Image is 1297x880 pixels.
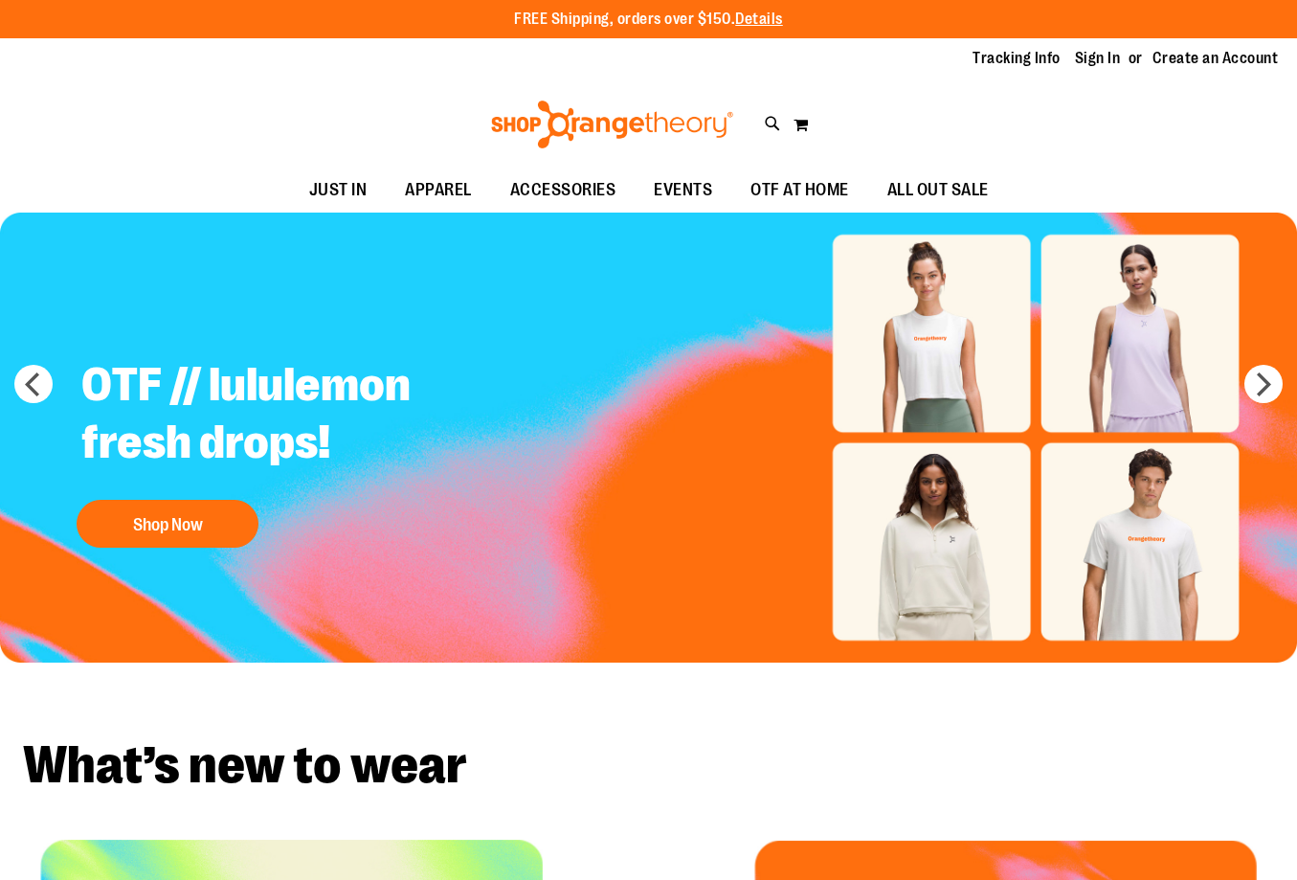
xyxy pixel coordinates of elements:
p: FREE Shipping, orders over $150. [514,9,783,31]
button: Shop Now [77,500,258,548]
span: ACCESSORIES [510,169,616,212]
img: Shop Orangetheory [488,101,736,148]
span: JUST IN [309,169,368,212]
span: APPAREL [405,169,472,212]
a: OTF // lululemon fresh drops! Shop Now [67,342,543,557]
button: next [1244,365,1283,403]
button: prev [14,365,53,403]
a: Tracking Info [973,48,1061,69]
h2: What’s new to wear [23,739,1274,792]
span: OTF AT HOME [750,169,849,212]
h2: OTF // lululemon fresh drops! [67,342,543,490]
a: Create an Account [1152,48,1279,69]
a: Sign In [1075,48,1121,69]
span: EVENTS [654,169,712,212]
span: ALL OUT SALE [887,169,989,212]
a: Details [735,11,783,28]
